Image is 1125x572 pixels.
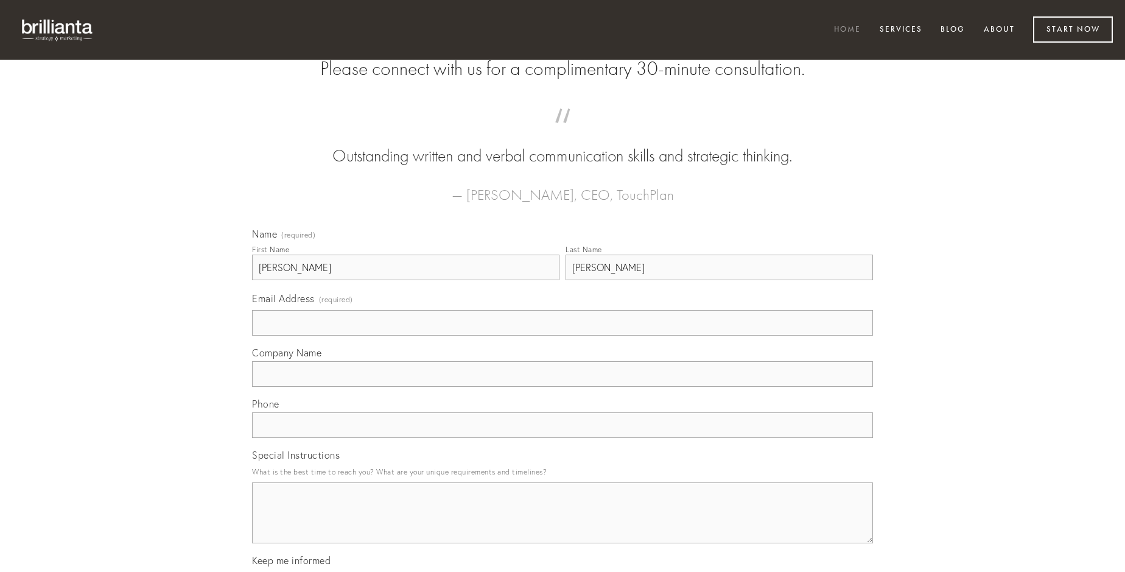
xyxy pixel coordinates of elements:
[252,554,331,567] span: Keep me informed
[319,291,353,308] span: (required)
[272,168,853,207] figcaption: — [PERSON_NAME], CEO, TouchPlan
[272,121,853,144] span: “
[252,245,289,254] div: First Name
[252,347,321,359] span: Company Name
[281,231,315,239] span: (required)
[252,464,873,480] p: What is the best time to reach you? What are your unique requirements and timelines?
[566,245,602,254] div: Last Name
[976,20,1023,40] a: About
[12,12,103,48] img: brillianta - research, strategy, marketing
[252,398,279,410] span: Phone
[272,121,853,168] blockquote: Outstanding written and verbal communication skills and strategic thinking.
[252,57,873,80] h2: Please connect with us for a complimentary 30-minute consultation.
[252,449,340,461] span: Special Instructions
[933,20,973,40] a: Blog
[872,20,930,40] a: Services
[1033,16,1113,43] a: Start Now
[252,228,277,240] span: Name
[826,20,869,40] a: Home
[252,292,315,305] span: Email Address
